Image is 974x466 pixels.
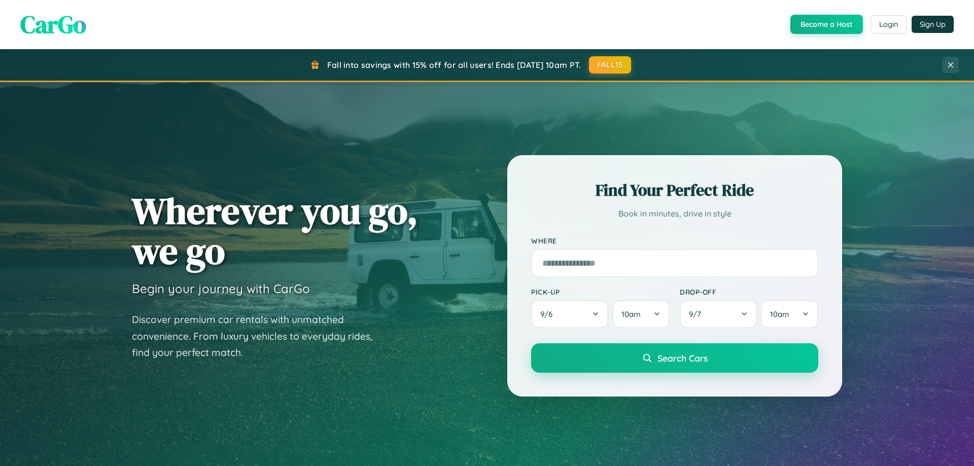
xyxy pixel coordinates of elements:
[589,56,632,74] button: FALL15
[531,288,670,296] label: Pick-up
[531,206,818,221] p: Book in minutes, drive in style
[680,288,818,296] label: Drop-off
[531,300,608,328] button: 9/6
[132,191,418,271] h1: Wherever you go, we go
[871,15,907,33] button: Login
[790,15,863,34] button: Become a Host
[612,300,670,328] button: 10am
[531,179,818,201] h2: Find Your Perfect Ride
[912,16,954,33] button: Sign Up
[327,60,581,70] span: Fall into savings with 15% off for all users! Ends [DATE] 10am PT.
[621,309,641,319] span: 10am
[531,236,818,245] label: Where
[761,300,818,328] button: 10am
[132,281,310,296] h3: Begin your journey with CarGo
[132,311,386,361] p: Discover premium car rentals with unmatched convenience. From luxury vehicles to everyday rides, ...
[770,309,789,319] span: 10am
[657,352,708,364] span: Search Cars
[20,8,86,41] span: CarGo
[540,309,558,319] span: 9 / 6
[689,309,706,319] span: 9 / 7
[680,300,757,328] button: 9/7
[531,343,818,373] button: Search Cars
